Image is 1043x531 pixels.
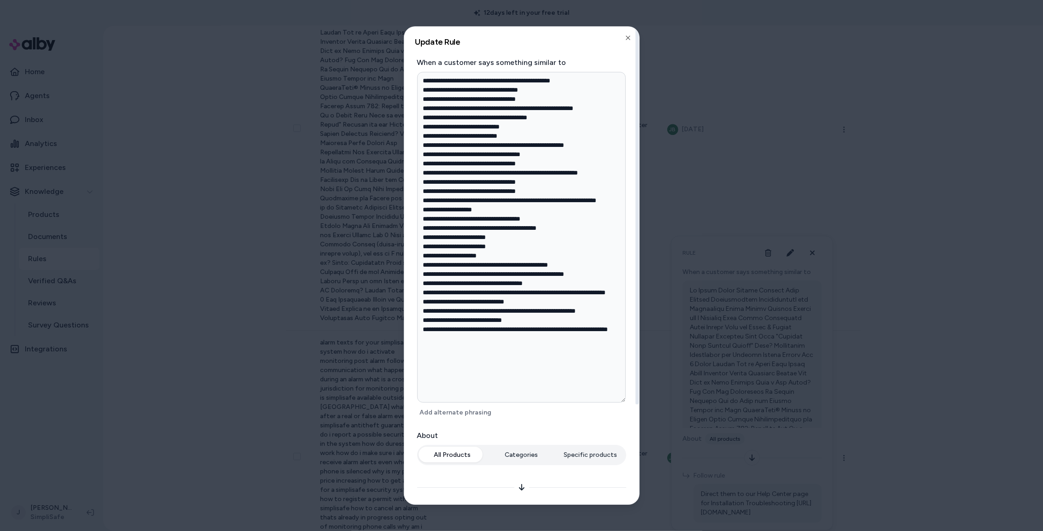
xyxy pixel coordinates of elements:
[417,57,626,68] label: When a customer says something similar to
[417,406,495,419] button: Add alternate phrasing
[419,447,486,463] button: All Products
[557,447,624,463] button: Specific products
[415,38,628,46] h2: Update Rule
[417,430,626,441] label: About
[488,447,555,463] button: Categories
